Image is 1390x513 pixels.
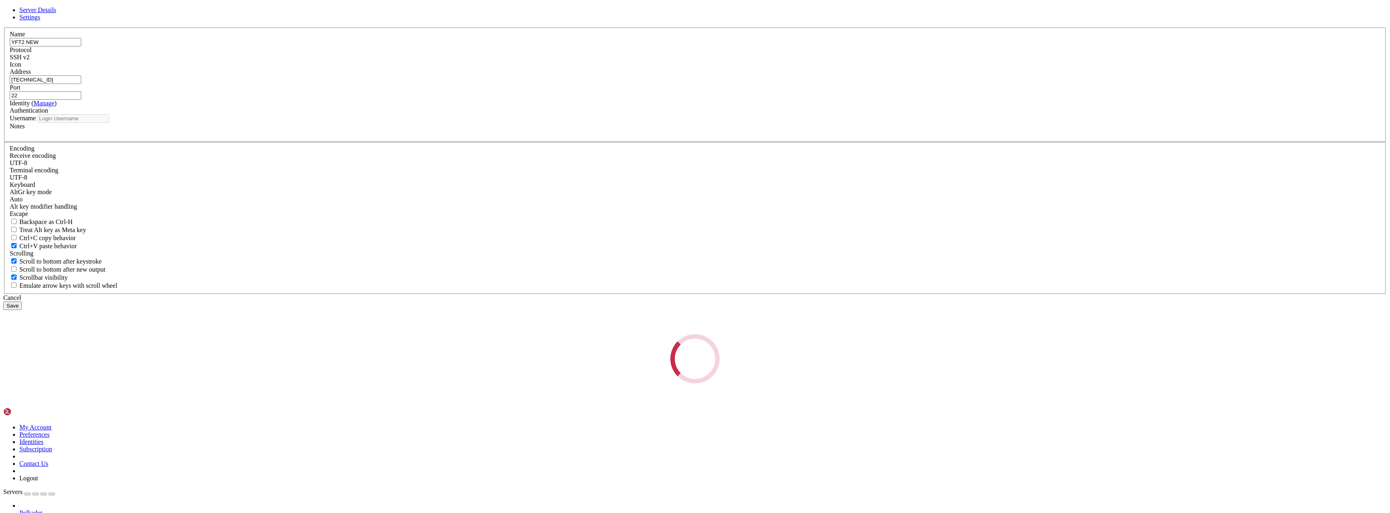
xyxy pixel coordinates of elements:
[3,17,1285,24] x-row: chmod 777 polkadot-prepare-worker
[3,209,1285,216] x-row: -08-19T13%3A53%3A27Z&ske=2025-08-19T14%3A53%3A53Z&sks=b&skv=[DATE]&sig=Ynm4ASpwBtgFcjgiy9JABoPvva...
[3,106,1285,113] x-row: Resolving [DOMAIN_NAME] ([DOMAIN_NAME])... [TECHNICAL_ID], [TECHNICAL_ID], [TECHNICAL_ID], ...
[3,127,1285,134] x-row: Length: 111967656 (107M) [application/octet-stream]
[3,44,1285,51] x-row: Resolving [DOMAIN_NAME] ([DOMAIN_NAME])... [TECHNICAL_ID]
[3,38,1285,44] x-row: --2025-08-19 13:57:17-- [URL][DOMAIN_NAME]
[10,250,34,257] label: Scrolling
[38,114,109,123] input: Login Username
[3,202,1285,209] x-row: Location: [URL][DOMAIN_NAME][DATE]
[3,175,1285,182] x-row: --2025-08-19 13:56:56-- [URL][DOMAIN_NAME]
[3,243,1285,250] x-row: Resolving [DOMAIN_NAME] ([DOMAIN_NAME])... [TECHNICAL_ID], [TECHNICAL_ID], [TECHNICAL_ID], ...
[3,175,1285,182] x-row: --2025-08-19 13:55:53-- [URL][DOMAIN_NAME]
[3,237,1285,243] x-row: bG9iLmNvcmUud2luZG93cy5uZXQifQ.jKSFbGXo2QnTgTzQt_39FVMo4yGmaIDTHCVljch0yeE&response-content-dispo...
[3,58,1285,65] x-row: HTTP request sent, awaiting response... 302 Found
[3,120,1285,127] x-row: HTTP request sent, awaiting response... 200 OK
[3,147,1285,154] x-row: polkadot 100%[===================================================================================...
[3,188,1285,195] x-row: Connecting to [DOMAIN_NAME] ([DOMAIN_NAME])|[TECHNICAL_ID]|:443... connected.
[10,46,32,53] label: Protocol
[3,223,1285,230] x-row: --2025-08-19 13:54:55-- [URL][DOMAIN_NAME][DATE]
[3,51,1285,58] x-row: Connecting to [DOMAIN_NAME] ([DOMAIN_NAME])|[TECHNICAL_ID]|:443... connected.
[3,79,1285,86] x-row: .cDyO98d2yfIc5Hvs9nr4E5rK8a2CGcVqBqlpRnqFEDY&response-content-disposition=attachment%3B%20filenam...
[10,38,81,46] input: Server Name
[3,408,50,416] img: Shellngn
[3,10,1285,17] x-row: chmod 777 polkadot-execute-worker
[3,99,1285,106] x-row: uZG93cy5uZXQifQ.trdlu5asjjApc_WWHEvqHEZPbtHyM2Fz-sEoVxJTrtk&response-content-disposition=attachme...
[10,115,36,121] label: Username
[10,159,1380,167] div: UTF-8
[3,3,1285,10] x-row: chmod 777 polkadot
[3,72,1285,79] x-row: 3A56Z&ske=2025-08-19T14%3A52%3A04Z&sks=b&skv=[DATE]&sig=HZP70q8HrcN%2BxA4xUuL%2FGUwqNuexzH%2F2ycW...
[3,182,1285,188] x-row: Resolving [DOMAIN_NAME] ([DOMAIN_NAME])... [TECHNICAL_ID]
[3,230,1285,237] x-row: 96b4de&skt=2025-08-19T13%3A53%3A27Z&ske=2025-08-19T14%3A53%3A53Z&sks=b&skv=[DATE]&sig=Ynm4ASpwBtg...
[3,92,1285,99] x-row: -08-19T13%3A51%3A36Z&ske=2025-08-19T14%3A51%3A59Z&sks=b&skv=[DATE]&sig=3YItGQP2c8D3Cc4Ej30BZtbnQW...
[10,203,77,210] label: Controls how the Alt key is handled. Escape: Send an ESC prefix. 8-Bit: Add 128 to the typed char...
[3,79,1285,86] x-row: .xiFeBHnwI6NPDrGUc0HvH4W58yVP_As3rt0_eTPOqAU&response-content-disposition=attachment%3B%20filenam...
[10,68,31,75] label: Address
[19,243,77,249] span: Ctrl+V paste behavior
[3,230,1285,237] x-row: 96b4de&skt=2025-08-19T13%3A53%3A10Z&ske=2025-08-19T14%3A54%3A04Z&sks=b&skv=[DATE]&sig=xz7K4wv3u7S...
[3,216,1285,223] x-row: 3cy5uZXQifQ.cLmYD5ELNEDDEmqLX5F0RdCXngjO7RRuCuXo7pDBwOc&response-content-disposition=attachment%3...
[3,38,1285,44] x-row: --2025-08-19 13:55:49-- [URL][DOMAIN_NAME]
[3,113,1285,120] x-row: Connecting to [DOMAIN_NAME] ([DOMAIN_NAME])|[TECHNICAL_ID]|:443... connected.
[11,283,17,288] input: Emulate arrow keys with scroll wheel
[10,91,81,100] input: Port Number
[10,181,35,188] label: Keyboard
[19,226,86,233] span: Treat Alt key as Meta key
[3,223,1285,230] x-row: --2025-08-19 13:56:57-- [URL][DOMAIN_NAME][DATE]
[3,31,1285,38] x-row: [sudo] password for admindot:
[10,274,68,281] label: The vertical scrollbar mode.
[3,175,1285,182] x-row: --2025-08-19 13:57:12-- [URL][DOMAIN_NAME]
[3,92,1285,99] x-row: -08-19T13%3A54%3A06Z&ske=2025-08-19T14%3A54%3A36Z&sks=b&skv=[DATE]&sig=fGn4yooHgyLYHSpRVhP86kgww%...
[11,266,17,272] input: Scroll to bottom after new output
[3,216,1285,223] x-row: uZG93cy5uZXQifQ.jKSFbGXo2QnTgTzQt_39FVMo4yGmaIDTHCVljch0yeE&response-content-disposition=attachme...
[3,294,1387,302] div: Cancel
[3,79,1285,86] x-row: .Nd2ur6Trz0uBFFh2JuiJQWO7vhU0uJPPYxk-bVhERKo&response-content-disposition=attachment%3B%20filenam...
[3,99,1285,106] x-row: uZG93cy5uZXQifQ.xiFeBHnwI6NPDrGUc0HvH4W58yVP_As3rt0_eTPOqAU&response-content-disposition=attachme...
[3,134,71,140] span: Saving to: ‘polkadot’
[3,24,1285,31] x-row: sudo systemctl start polkadot
[3,195,1285,202] x-row: HTTP request sent, awaiting response... 302 Found
[10,174,1380,181] div: UTF-8
[3,38,1285,44] x-row: --2025-08-19 13:54:52-- [URL][DOMAIN_NAME]
[10,266,105,273] label: Scroll to bottom after new output.
[3,38,1285,44] x-row: --2025-08-19 13:56:54-- [URL][DOMAIN_NAME]
[3,31,1285,38] x-row: [sudo] password for adminksm:
[3,72,1285,79] x-row: 3A42Z&ske=2025-08-19T14%3A56%3A44Z&sks=b&skv=[DATE]&sig=KuyG%2BWRLmtM%2FqWZxgdzikMXjAxGRv7tBClajT...
[3,86,1285,92] x-row: --2025-08-19 13:57:11-- [URL][DOMAIN_NAME][DATE]
[3,223,1285,230] x-row: --2025-08-19 13:57:13-- [URL][DOMAIN_NAME][DATE]
[3,99,1285,106] x-row: 3cy5uZXQifQ.xCCMl8-zdFWxeNCjr3zH_BF4f7IwhOEig6gHXSeKiuw&response-content-disposition=attachment%3...
[3,65,1285,72] x-row: Location: https://[DOMAIN_NAME]/github-production-release-asset/674559306/d40c21aa-63ff-4b72-b284...
[10,174,27,181] span: UTF-8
